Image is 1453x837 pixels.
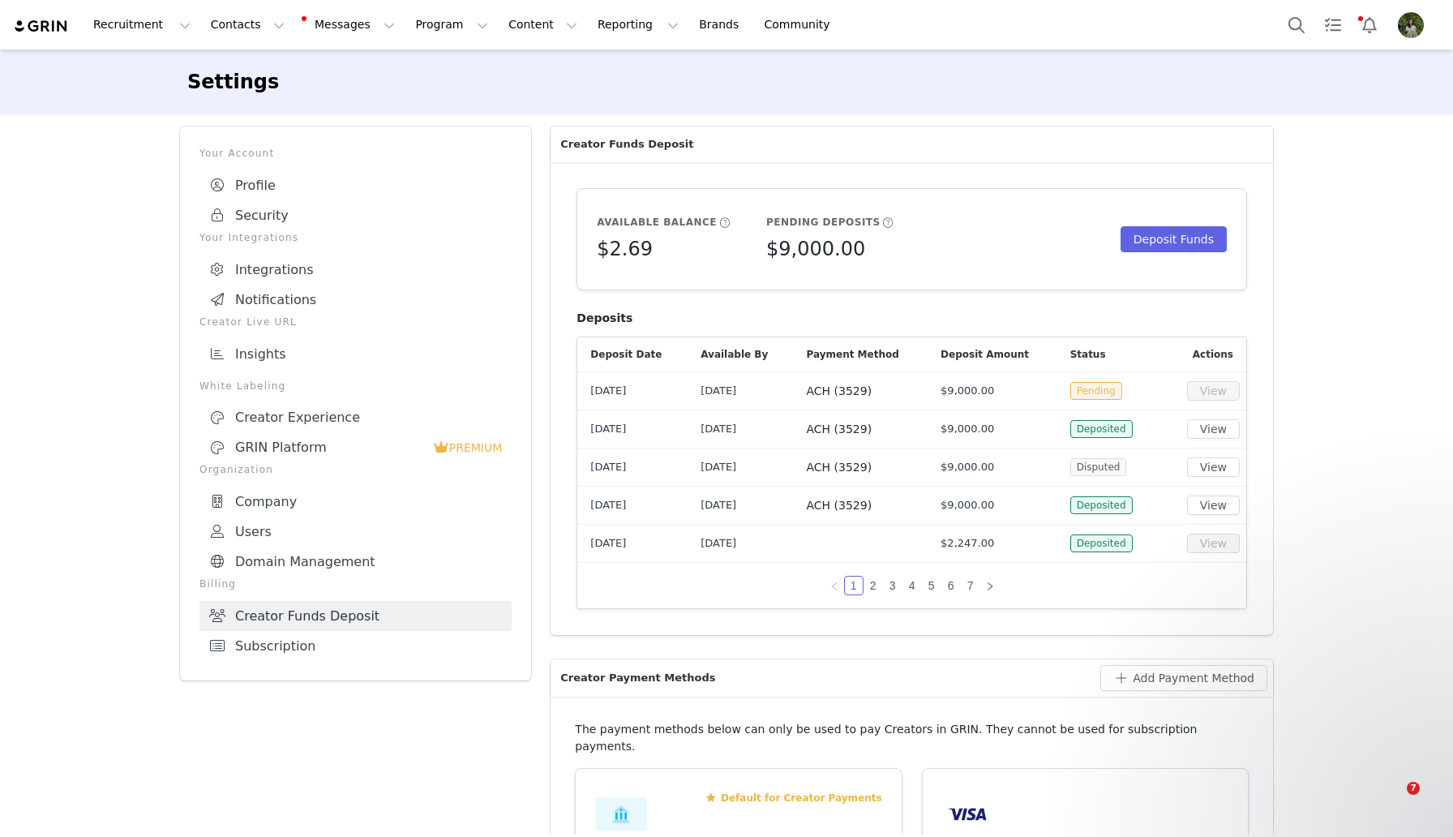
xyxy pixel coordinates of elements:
[199,339,512,369] a: Insights
[1100,665,1267,691] button: Add Payment Method
[701,537,736,549] span: [DATE]
[1187,534,1240,553] button: View
[590,347,662,362] span: Deposit Date
[1407,782,1420,795] span: 7
[941,459,994,475] span: $9,000.00
[199,170,512,200] a: Profile
[941,497,994,513] span: $9,000.00
[701,347,768,362] span: Available By
[201,6,294,43] button: Contacts
[941,535,994,552] span: $2,247.00
[1374,782,1412,821] iframe: Intercom live chat
[1187,457,1240,477] button: View
[405,6,498,43] button: Program
[1352,6,1387,43] button: Notifications
[199,487,512,517] a: Company
[923,577,941,594] a: 5
[199,631,512,661] a: Subscription
[941,383,994,399] span: $9,000.00
[1070,382,1122,400] span: Pending
[1187,419,1240,439] button: View
[1398,12,1424,38] img: c416b661-9316-4584-86c6-075890e21955.jpg
[13,19,70,34] a: grin logo
[1070,420,1133,438] span: Deposited
[199,577,512,591] p: Billing
[980,576,1000,595] li: Next Page
[499,6,587,43] button: Content
[883,576,902,595] li: 3
[942,577,960,594] a: 6
[845,577,863,594] a: 1
[199,230,512,245] p: Your Integrations
[701,423,736,435] span: [DATE]
[825,576,844,595] li: Previous Page
[701,384,736,397] span: [DATE]
[806,347,898,362] span: Payment Method
[295,6,405,43] button: Messages
[766,215,881,230] h5: Pending Deposits
[1164,337,1246,371] div: Actions
[1121,226,1227,252] button: Deposit Funds
[902,576,922,595] li: 4
[884,577,902,594] a: 3
[922,576,941,595] li: 5
[199,315,512,329] p: Creator Live URL
[1112,680,1437,793] iframe: Intercom notifications message
[199,517,512,547] a: Users
[755,6,847,43] a: Community
[209,410,502,426] div: Creator Experience
[806,499,872,512] span: ACH (3529)
[575,721,1249,755] p: The payment methods below can only be used to pay Creators in GRIN. They cannot be used for subsc...
[1279,6,1314,43] button: Search
[941,347,1029,362] span: Deposit Amount
[209,440,433,456] div: GRIN Platform
[199,146,512,161] p: Your Account
[941,576,961,595] li: 6
[84,6,200,43] button: Recruitment
[903,577,921,594] a: 4
[1315,6,1351,43] a: Tasks
[1187,496,1240,515] button: View
[1070,458,1127,476] span: Disputed
[766,234,865,264] h5: $9,000.00
[199,403,512,432] a: Creator Experience
[588,6,688,43] button: Reporting
[1070,496,1133,514] span: Deposited
[701,499,736,511] span: [DATE]
[985,582,995,591] i: icon: right
[199,200,512,230] a: Security
[590,383,626,399] span: [DATE]
[864,577,882,594] a: 2
[199,462,512,477] p: Organization
[590,535,626,552] span: [DATE]
[806,384,872,397] span: ACH (3529)
[590,459,626,475] span: [DATE]
[806,423,872,436] span: ACH (3529)
[721,791,882,805] span: Default for Creator Payments
[199,285,512,315] a: Notifications
[844,576,864,595] li: 1
[597,215,717,230] h5: Available Balance
[199,601,512,631] a: Creator Funds Deposit
[941,421,994,437] span: $9,000.00
[689,6,753,43] a: Brands
[1388,12,1440,38] button: Profile
[449,441,503,454] span: PREMIUM
[829,582,839,591] i: icon: left
[199,547,512,577] a: Domain Management
[962,577,979,594] a: 7
[560,136,693,152] span: Creator Funds Deposit
[1070,347,1106,362] span: Status
[961,576,980,595] li: 7
[864,576,883,595] li: 2
[560,670,715,686] span: Creator Payment Methods
[576,310,1247,327] h4: Deposits
[199,432,512,462] a: GRIN Platform PREMIUM
[597,234,653,264] h5: $2.69
[590,497,626,513] span: [DATE]
[199,379,512,393] p: White Labeling
[1187,381,1240,401] button: View
[1070,534,1133,552] span: Deposited
[590,421,626,437] span: [DATE]
[199,255,512,285] a: Integrations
